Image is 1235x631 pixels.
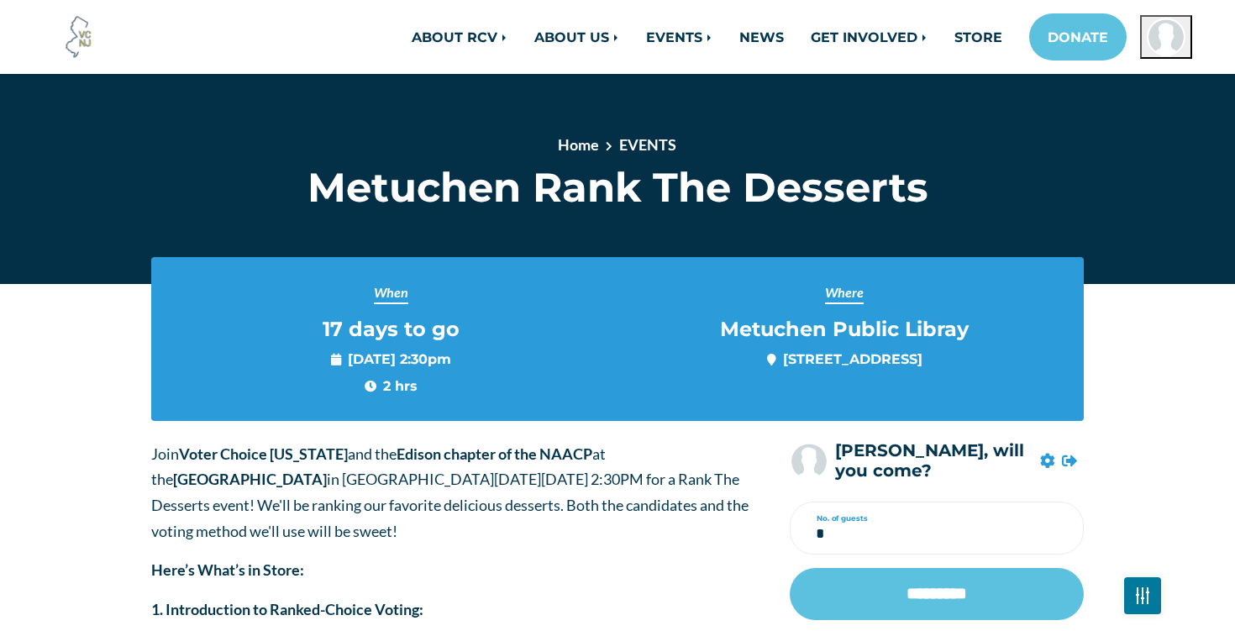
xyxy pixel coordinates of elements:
[151,470,749,539] span: [DATE][DATE] 2:30PM for a Rank The Desserts event! We'll be ranking our favorite delicious desser...
[1029,13,1127,60] a: DONATE
[790,442,828,481] img: Chris Gray
[835,441,1033,481] h5: [PERSON_NAME], will you come?
[1140,15,1192,59] button: Open profile menu for Chris Gray
[1136,592,1149,599] img: Fader
[398,20,521,54] a: ABOUT RCV
[173,470,327,488] strong: [GEOGRAPHIC_DATA]
[151,257,1084,421] section: Event info
[56,14,102,60] img: Voter Choice NJ
[726,20,797,54] a: NEWS
[1040,450,1055,472] a: Your settings
[331,134,904,163] nav: breadcrumb
[151,600,423,618] strong: 1. Introduction to Ranked-Choice Voting:
[397,444,592,463] strong: Edison chapter of the NAACP
[271,13,1192,60] nav: Main navigation
[797,20,941,54] a: GET INVOLVED
[173,470,494,488] span: in [GEOGRAPHIC_DATA]
[151,444,606,489] span: Join and the at the
[323,318,460,342] span: 17 days to go
[1062,450,1077,472] a: Logout
[271,163,964,212] h1: Metuchen Rank The Desserts
[374,282,408,304] span: When
[151,560,304,579] strong: Here’s What’s in Store:
[720,318,969,342] span: Metuchen Public Libray
[1147,18,1185,56] img: Chris Gray
[783,350,922,367] a: [STREET_ADDRESS]
[633,20,726,54] a: EVENTS
[365,376,418,396] span: 2 hrs
[825,282,864,304] span: Where
[331,349,451,369] span: [DATE] 2:30pm
[558,135,599,154] a: Home
[179,444,348,463] strong: Voter Choice [US_STATE]
[619,135,676,154] a: EVENTS
[521,20,633,54] a: ABOUT US
[941,20,1016,54] a: STORE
